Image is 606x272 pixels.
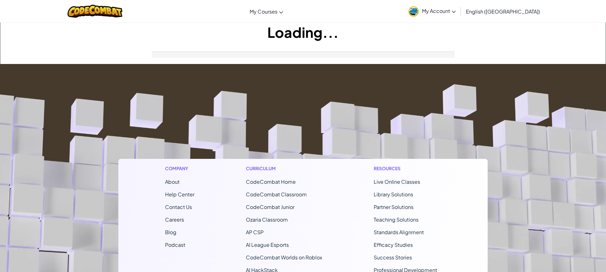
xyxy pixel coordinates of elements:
[165,204,192,210] span: Contact Us
[374,165,441,172] h1: Resources
[165,216,184,223] a: Careers
[246,165,322,172] h1: Curriculum
[165,165,194,172] h1: Company
[466,8,540,15] span: English ([GEOGRAPHIC_DATA])
[246,178,296,185] span: CodeCombat Home
[374,204,413,210] a: Partner Solutions
[374,254,412,261] a: Success Stories
[374,241,413,248] a: Efficacy Studies
[246,229,264,235] a: AP CSP
[374,216,419,223] a: Teaching Solutions
[246,191,307,198] a: CodeCombat Classroom
[165,241,185,248] a: Podcast
[165,191,194,198] a: Help Center
[247,3,286,20] a: My Courses
[422,8,456,14] span: My Account
[405,1,459,21] a: My Account
[246,216,288,223] a: Ozaria Classroom
[463,3,543,20] a: English ([GEOGRAPHIC_DATA])
[165,178,180,185] a: About
[246,241,289,248] a: AI League Esports
[0,22,606,42] h1: Loading...
[165,229,176,235] a: Blog
[374,191,413,198] a: Library Solutions
[250,8,277,15] span: My Courses
[408,6,419,17] img: avatar
[374,229,424,235] a: Standards Alignment
[246,204,294,210] a: CodeCombat Junior
[374,178,420,185] a: Live Online Classes
[68,5,123,18] img: CodeCombat logo
[246,254,322,261] a: CodeCombat Worlds on Roblox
